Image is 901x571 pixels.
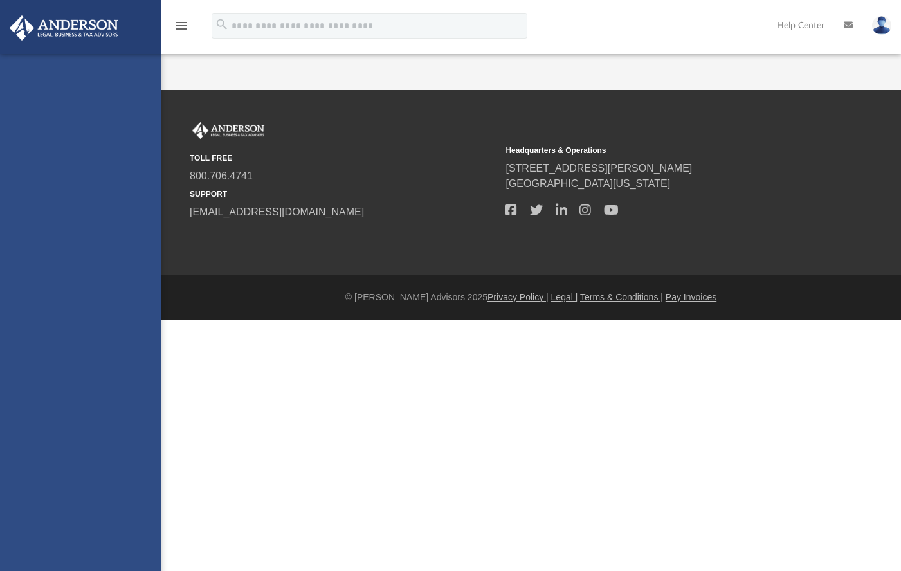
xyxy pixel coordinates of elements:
[161,291,901,304] div: © [PERSON_NAME] Advisors 2025
[6,15,122,41] img: Anderson Advisors Platinum Portal
[190,170,253,181] a: 800.706.4741
[190,206,364,217] a: [EMAIL_ADDRESS][DOMAIN_NAME]
[872,16,891,35] img: User Pic
[666,292,716,302] a: Pay Invoices
[551,292,578,302] a: Legal |
[174,18,189,33] i: menu
[580,292,663,302] a: Terms & Conditions |
[505,178,670,189] a: [GEOGRAPHIC_DATA][US_STATE]
[487,292,549,302] a: Privacy Policy |
[215,17,229,32] i: search
[505,145,812,156] small: Headquarters & Operations
[190,188,496,200] small: SUPPORT
[505,163,692,174] a: [STREET_ADDRESS][PERSON_NAME]
[190,122,267,139] img: Anderson Advisors Platinum Portal
[190,152,496,164] small: TOLL FREE
[174,24,189,33] a: menu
